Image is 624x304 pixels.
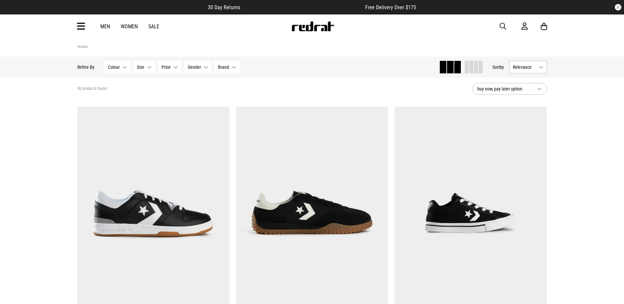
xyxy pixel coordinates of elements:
iframe: Customer reviews powered by Trustpilot [253,4,352,11]
button: buy now, pay later option [472,83,547,95]
span: 50 products found [77,86,107,91]
span: Brand [218,64,229,70]
a: Sale [148,23,159,30]
span: by [500,64,504,70]
a: Home [77,44,87,49]
button: Price [158,61,182,73]
span: 30 Day Returns [208,4,240,11]
span: Gender [188,64,201,70]
span: Size [137,64,144,70]
span: Colour [108,64,120,70]
button: Gender [184,61,212,73]
button: Relevance [509,61,547,73]
span: Free Delivery Over $175 [365,4,416,11]
span: buy now, pay later option [477,85,532,93]
p: Refine By [77,64,94,70]
a: Women [121,23,138,30]
button: Size [133,61,155,73]
button: Brand [214,61,240,73]
img: Redrat logo [291,21,335,31]
span: Price [162,64,171,70]
span: Relevance [513,64,536,70]
button: Sortby [492,63,504,71]
button: Colour [104,61,131,73]
a: Men [100,23,110,30]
